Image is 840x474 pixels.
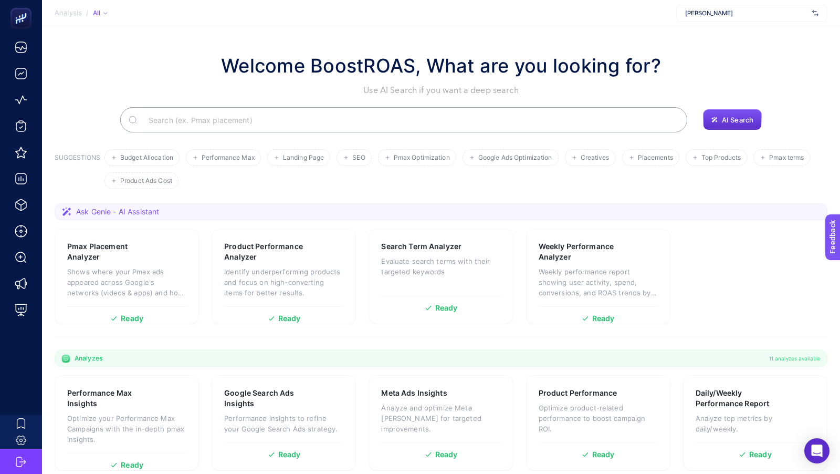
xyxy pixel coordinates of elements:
[93,9,108,17] div: All
[526,229,670,324] a: Weekly Performance AnalyzerWeekly performance report showing user activity, spend, conversions, a...
[75,354,102,363] span: Analyzes
[381,241,461,252] h3: Search Term Analyzer
[352,154,365,162] span: SEO
[539,403,658,434] p: Optimize product-related performance to boost campaign ROI.
[224,388,311,409] h3: Google Search Ads Insights
[120,154,173,162] span: Budget Allocation
[381,256,500,277] p: Evaluate search terms with their targeted keywords
[224,266,343,298] p: Identify underperforming products and focus on high-converting items for better results.
[749,451,772,458] span: Ready
[539,266,658,298] p: Weekly performance report showing user activity, spend, conversions, and ROAS trends by week.
[212,375,356,471] a: Google Search Ads InsightsPerformance insights to refine your Google Search Ads strategy.Ready
[696,413,815,434] p: Analyze top metrics by daily/weekly.
[202,154,255,162] span: Performance Max
[369,229,513,324] a: Search Term AnalyzerEvaluate search terms with their targeted keywordsReady
[212,229,356,324] a: Product Performance AnalyzerIdentify underperforming products and focus on high-converting items ...
[581,154,610,162] span: Creatives
[121,315,143,322] span: Ready
[55,375,199,471] a: Performance Max InsightsOptimize your Performance Max Campaigns with the in-depth pmax insights.R...
[76,207,159,217] span: Ask Genie - AI Assistant
[769,154,804,162] span: Pmax terms
[592,315,615,322] span: Ready
[224,413,343,434] p: Performance insights to refine your Google Search Ads strategy.
[526,375,670,471] a: Product PerformanceOptimize product-related performance to boost campaign ROI.Ready
[804,438,829,463] div: Open Intercom Messenger
[121,461,143,469] span: Ready
[278,451,301,458] span: Ready
[769,354,821,363] span: 11 analyzes available
[67,241,154,262] h3: Pmax Placement Analyzer
[685,9,808,17] span: [PERSON_NAME]
[67,413,186,445] p: Optimize your Performance Max Campaigns with the in-depth pmax insights.
[67,266,186,298] p: Shows where your Pmax ads appeared across Google's networks (videos & apps) and how each placemen...
[435,304,458,312] span: Ready
[696,388,784,409] h3: Daily/Weekly Performance Report
[221,51,661,80] h1: Welcome BoostROAS, What are you looking for?
[394,154,450,162] span: Pmax Optimization
[703,109,762,130] button: AI Search
[722,116,753,124] span: AI Search
[478,154,552,162] span: Google Ads Optimization
[140,105,679,135] input: Search
[67,388,154,409] h3: Performance Max Insights
[224,241,312,262] h3: Product Performance Analyzer
[539,241,626,262] h3: Weekly Performance Analyzer
[55,229,199,324] a: Pmax Placement AnalyzerShows where your Pmax ads appeared across Google's networks (videos & apps...
[86,8,89,17] span: /
[435,451,458,458] span: Ready
[812,8,818,18] img: svg%3e
[221,84,661,97] p: Use AI Search if you want a deep search
[701,154,741,162] span: Top Products
[278,315,301,322] span: Ready
[638,154,673,162] span: Placements
[683,375,827,471] a: Daily/Weekly Performance ReportAnalyze top metrics by daily/weekly.Ready
[55,153,100,189] h3: SUGGESTIONS
[283,154,324,162] span: Landing Page
[592,451,615,458] span: Ready
[381,403,500,434] p: Analyze and optimize Meta [PERSON_NAME] for targeted improvements.
[539,388,617,398] h3: Product Performance
[120,177,172,185] span: Product Ads Cost
[6,3,40,12] span: Feedback
[369,375,513,471] a: Meta Ads InsightsAnalyze and optimize Meta [PERSON_NAME] for targeted improvements.Ready
[55,9,82,17] span: Analysis
[381,388,447,398] h3: Meta Ads Insights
